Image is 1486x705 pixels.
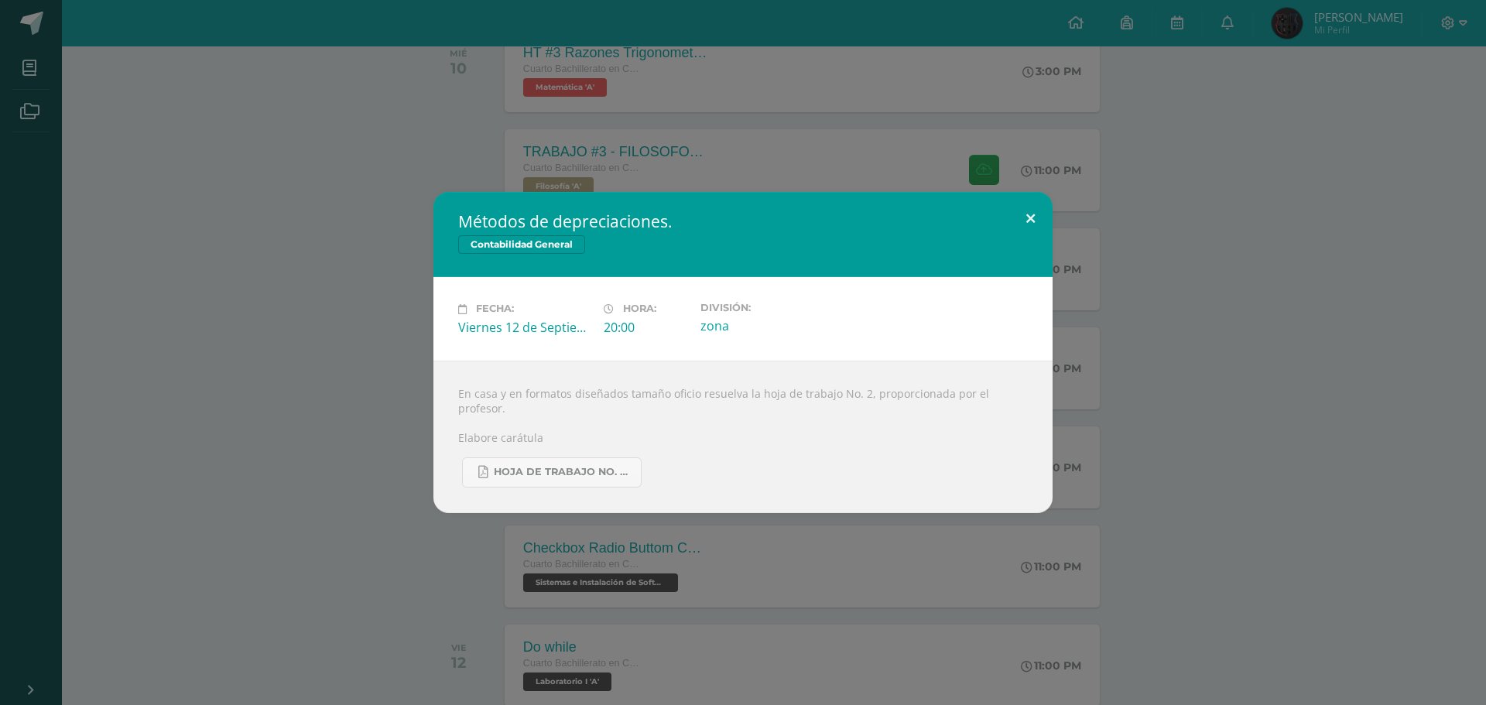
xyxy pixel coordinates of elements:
[700,317,834,334] div: zona
[458,210,1028,232] h2: Métodos de depreciaciones.
[458,235,585,254] span: Contabilidad General
[700,302,834,313] label: División:
[458,319,591,336] div: Viernes 12 de Septiembre
[433,361,1053,513] div: En casa y en formatos diseñados tamaño oficio resuelva la hoja de trabajo No. 2, proporcionada po...
[1008,192,1053,245] button: Close (Esc)
[623,303,656,315] span: Hora:
[462,457,642,488] a: Hoja de trabajo No. 2 Contabilidad.pdf
[494,466,633,478] span: Hoja de trabajo No. 2 Contabilidad.pdf
[604,319,688,336] div: 20:00
[476,303,514,315] span: Fecha:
